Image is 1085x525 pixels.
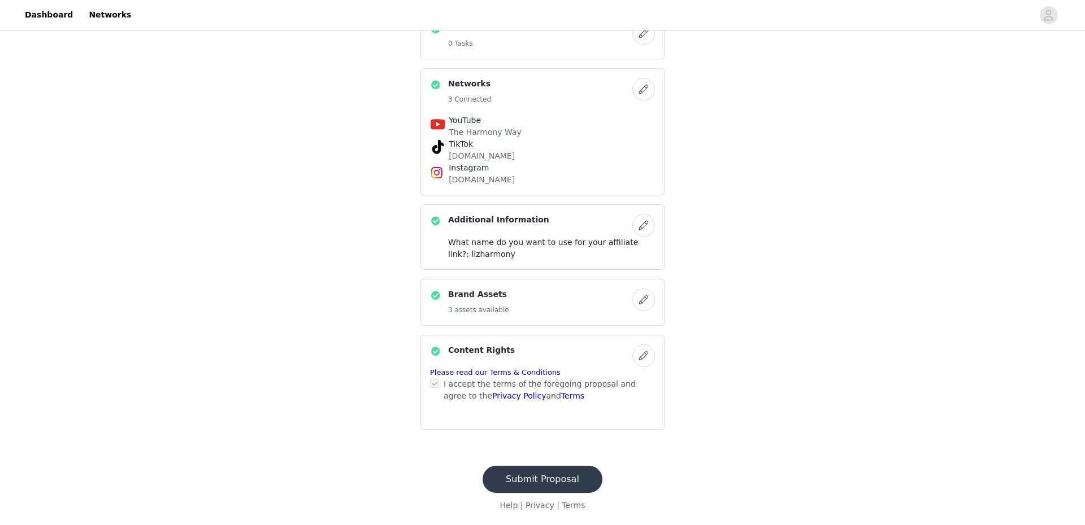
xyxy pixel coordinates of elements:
div: Content Rights [420,335,665,430]
h5: 3 Connected [448,94,491,104]
a: Help [500,501,518,510]
img: Instagram Icon [430,166,444,180]
h4: Networks [448,78,491,90]
a: Terms [562,501,585,510]
div: Brand Assets [420,279,665,326]
span: | [520,501,523,510]
a: Privacy Policy [492,391,546,400]
h5: 3 assets available [448,305,509,315]
a: Privacy [526,501,554,510]
div: Additional Information [420,204,665,270]
a: Dashboard [18,2,80,28]
span: What name do you want to use for your affiliate link?: lizharmony [448,238,638,259]
div: Networks [420,68,665,195]
h4: YouTube [449,115,636,126]
p: I accept the terms of the foregoing proposal and agree to the and [444,378,655,402]
p: [DOMAIN_NAME] [449,174,636,186]
h4: Instagram [449,162,636,174]
h5: 0 Tasks [448,38,550,49]
h4: Brand Assets [448,288,509,300]
h4: Content Rights [448,344,515,356]
a: Please read our Terms & Conditions [430,368,561,377]
a: Terms [561,391,584,400]
div: Content Best Practices [420,12,665,59]
p: The Harmony Way [449,126,636,138]
span: | [557,501,559,510]
button: Submit Proposal [483,466,602,493]
a: Networks [82,2,138,28]
h4: Additional Information [448,214,549,226]
p: [DOMAIN_NAME] [449,150,636,162]
div: avatar [1043,6,1054,24]
h4: TikTok [449,138,636,150]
